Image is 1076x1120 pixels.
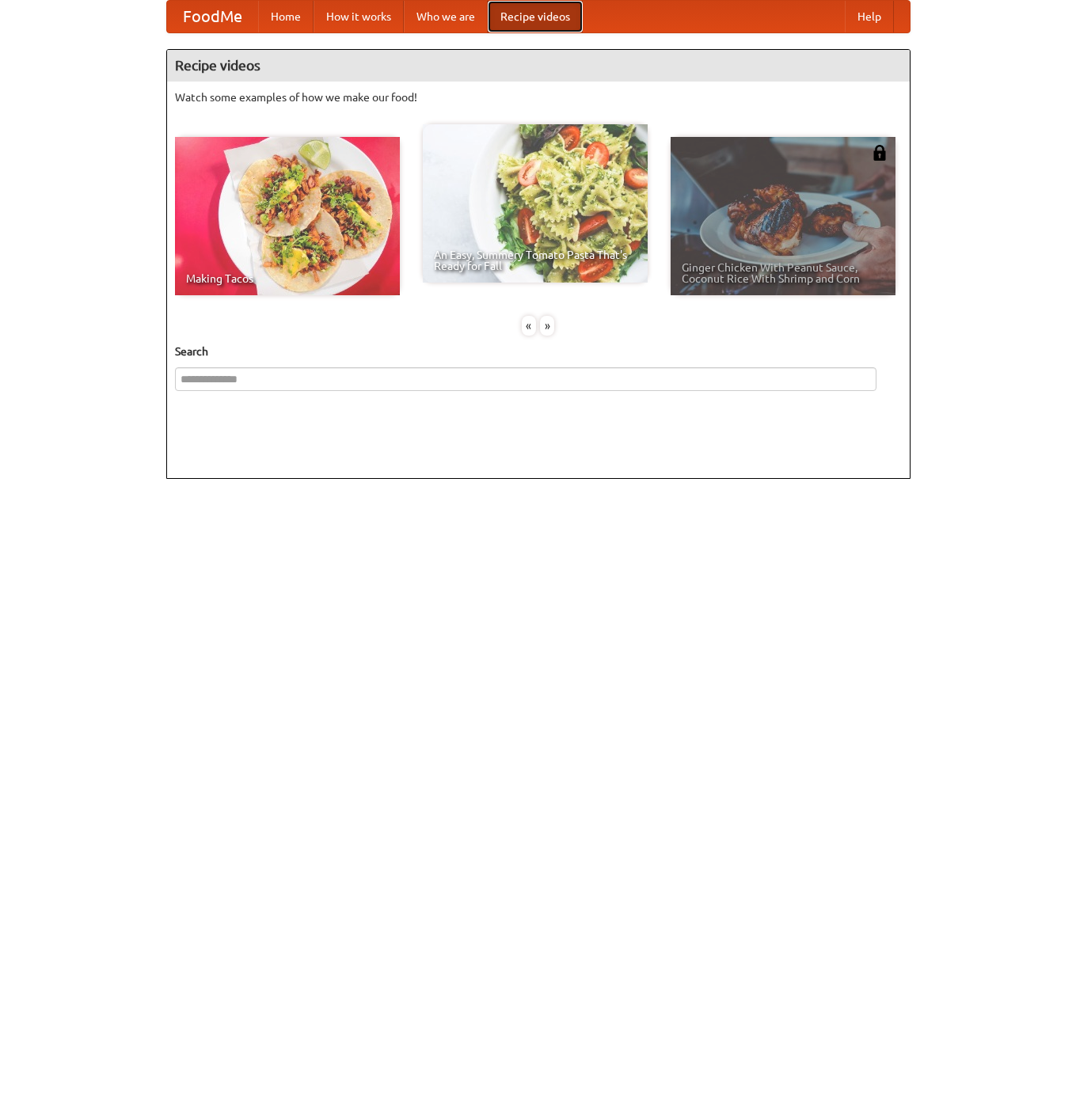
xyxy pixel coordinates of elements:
div: « [522,316,536,336]
a: FoodMe [167,1,258,32]
span: An Easy, Summery Tomato Pasta That's Ready for Fall [434,249,637,271]
p: Watch some examples of how we make our food! [175,89,902,105]
a: An Easy, Summery Tomato Pasta That's Ready for Fall [423,124,648,283]
a: Who we are [404,1,488,32]
div: » [540,316,554,336]
h4: Recipe videos [167,50,910,82]
a: How it works [314,1,404,32]
a: Help [845,1,894,32]
img: 483408.png [872,145,888,161]
span: Making Tacos [186,273,389,284]
a: Recipe videos [488,1,583,32]
a: Making Tacos [175,137,400,295]
a: Home [258,1,314,32]
h5: Search [175,344,902,359]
